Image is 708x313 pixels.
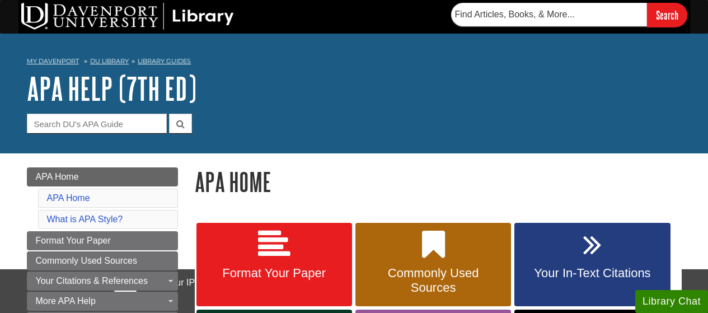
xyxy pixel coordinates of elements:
a: My Davenport [27,57,79,66]
form: Searches DU Library's articles, books, and more [451,3,687,27]
a: Your Citations & References [27,272,178,291]
button: Library Chat [635,290,708,313]
a: Format Your Paper [27,231,178,250]
a: DU Library [90,57,129,65]
a: Commonly Used Sources [355,223,511,307]
span: Format Your Paper [205,266,344,281]
span: Your Citations & References [36,276,148,286]
a: More APA Help [27,292,178,311]
a: Library Guides [138,57,191,65]
a: Format Your Paper [196,223,352,307]
input: Search DU's APA Guide [27,114,167,133]
a: Commonly Used Sources [27,251,178,270]
span: Commonly Used Sources [36,256,137,265]
span: Your In-Text Citations [523,266,662,281]
span: More APA Help [36,296,96,306]
input: Find Articles, Books, & More... [451,3,647,26]
nav: breadcrumb [27,54,682,72]
h1: APA Home [195,167,682,196]
span: Format Your Paper [36,236,111,245]
a: APA Home [27,167,178,186]
span: APA Home [36,172,79,181]
img: DU Library [21,3,234,30]
a: APA Home [47,193,90,203]
a: Your In-Text Citations [514,223,670,307]
a: APA Help (7th Ed) [27,71,196,106]
span: Commonly Used Sources [364,266,503,295]
input: Search [647,3,687,27]
a: What is APA Style? [47,214,123,224]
